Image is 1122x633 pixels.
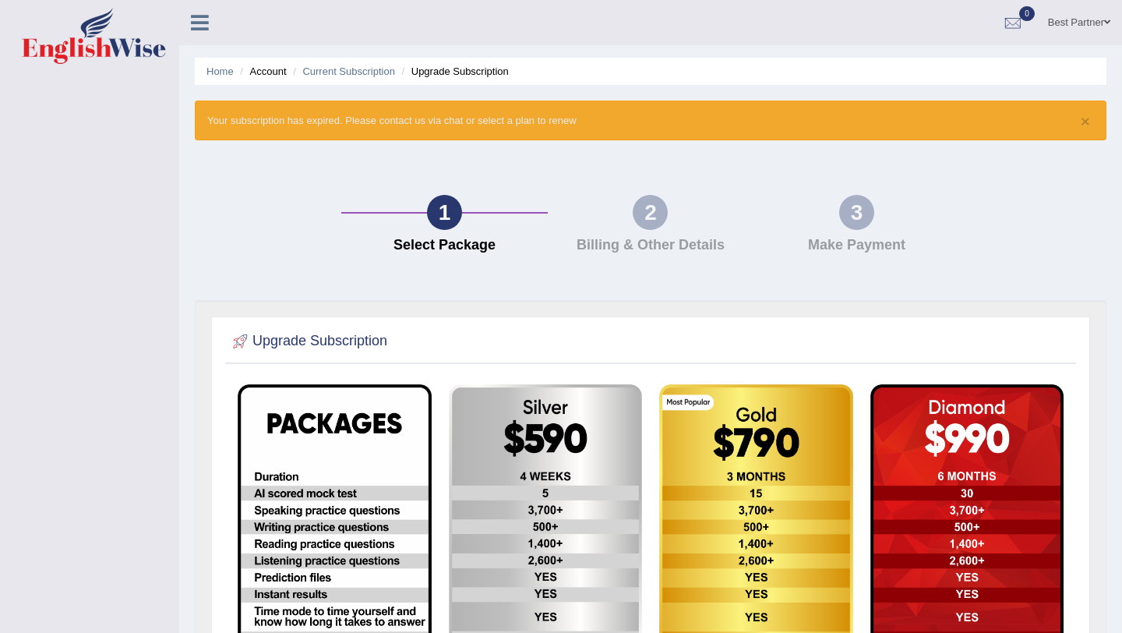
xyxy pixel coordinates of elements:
h4: Select Package [349,238,539,253]
a: Current Subscription [302,65,395,77]
li: Account [236,64,286,79]
h4: Make Payment [761,238,951,253]
a: Home [206,65,234,77]
h2: Upgrade Subscription [229,330,387,353]
span: 0 [1019,6,1035,21]
li: Upgrade Subscription [398,64,509,79]
h4: Billing & Other Details [556,238,746,253]
div: 1 [427,195,462,230]
button: × [1081,113,1090,129]
div: 2 [633,195,668,230]
div: Your subscription has expired. Please contact us via chat or select a plan to renew [195,101,1106,140]
div: 3 [839,195,874,230]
